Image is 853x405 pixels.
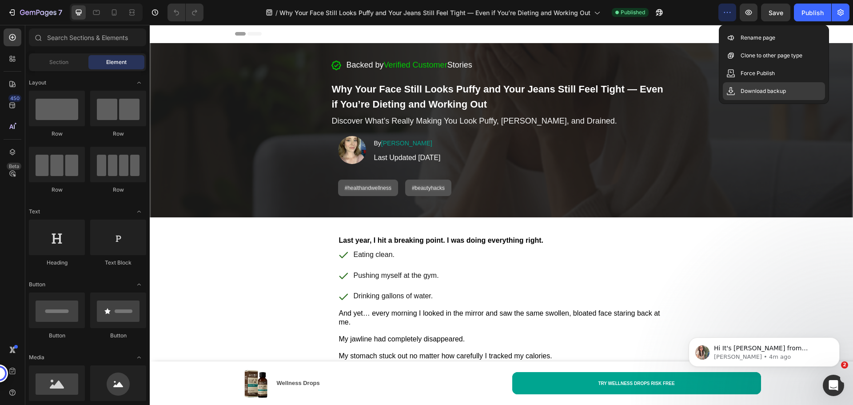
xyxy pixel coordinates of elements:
[29,186,85,194] div: Row
[29,208,40,216] span: Text
[197,36,234,44] span: Backed by
[741,33,775,42] p: Rename page
[204,224,289,237] p: Eating clean.
[675,319,853,381] iframe: Intercom notifications message
[188,111,216,139] img: gempages_577098816084247540-f76c8ea0-13d8-4a56-a88a-8f41bd4404a9.jpg
[189,310,315,318] span: My jawline had completely disappeared.
[275,8,278,17] span: /
[150,25,853,405] iframe: Design area
[195,160,242,166] span: #healthandwellness
[841,361,848,369] span: 2
[29,353,44,361] span: Media
[298,36,323,44] span: Stories
[621,8,645,16] span: Published
[189,327,403,335] span: My stomach stuck out no matter how carefully I tracked my calories.
[279,8,590,17] span: Why Your Face Still Looks Puffy and Your Jeans Still Feel Tight — Even if You’re Dieting and Work...
[741,87,786,96] p: Download backup
[769,9,783,16] span: Save
[224,115,231,122] span: By
[204,265,289,278] p: Drinking gallons of water.
[794,4,831,21] button: Publish
[189,212,394,219] strong: Last year, I hit a breaking point. I was doing everything right.
[182,59,514,85] strong: Why Your Face Still Looks Puffy and Your Jeans Still Feel Tight — Even if You’re Dieting and Work...
[90,186,146,194] div: Row
[90,130,146,138] div: Row
[224,129,291,136] span: Last Updated [DATE]
[234,36,298,44] span: Verified Customer
[189,285,510,301] span: And yet… every morning I looked in the mirror and saw the same swollen, bloated face staring back...
[761,4,790,21] button: Save
[132,350,146,365] span: Toggle open
[90,332,146,340] div: Button
[132,277,146,292] span: Toggle open
[255,155,302,171] button: <p><span style="background-color:rgba(255,255,255,0.04);color:rgba(255,255,255,0.9);font-size:12p...
[29,28,146,46] input: Search Sections & Elements
[231,115,283,122] span: [PERSON_NAME]
[801,8,824,17] div: Publish
[90,259,146,267] div: Text Block
[167,4,203,21] div: Undo/Redo
[741,69,775,78] p: Force Publish
[188,155,248,171] button: <p><span style="background-color:rgba(255,255,255,0.04);color:rgba(255,255,255,0.9);font-size:12p...
[363,347,611,369] a: TRY WELLNESS DROPS RISK FREE
[741,51,802,60] p: Clone to other page type
[29,259,85,267] div: Heading
[262,160,295,166] span: #beautyhacks
[29,281,45,289] span: Button
[29,130,85,138] div: Row
[182,92,467,100] span: Discover What’s Really Making You Look Puffy, [PERSON_NAME], and Drained.
[29,79,46,87] span: Layout
[106,58,127,66] span: Element
[49,58,68,66] span: Section
[29,332,85,340] div: Button
[204,245,289,257] p: Pushing myself at the gym.
[8,95,21,102] div: 450
[448,356,525,361] strong: TRY WELLNESS DROPS RISK FREE
[58,7,62,18] p: 7
[4,4,66,21] button: 7
[7,163,21,170] div: Beta
[132,76,146,90] span: Toggle open
[823,375,844,396] iframe: Intercom live chat
[132,205,146,219] span: Toggle open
